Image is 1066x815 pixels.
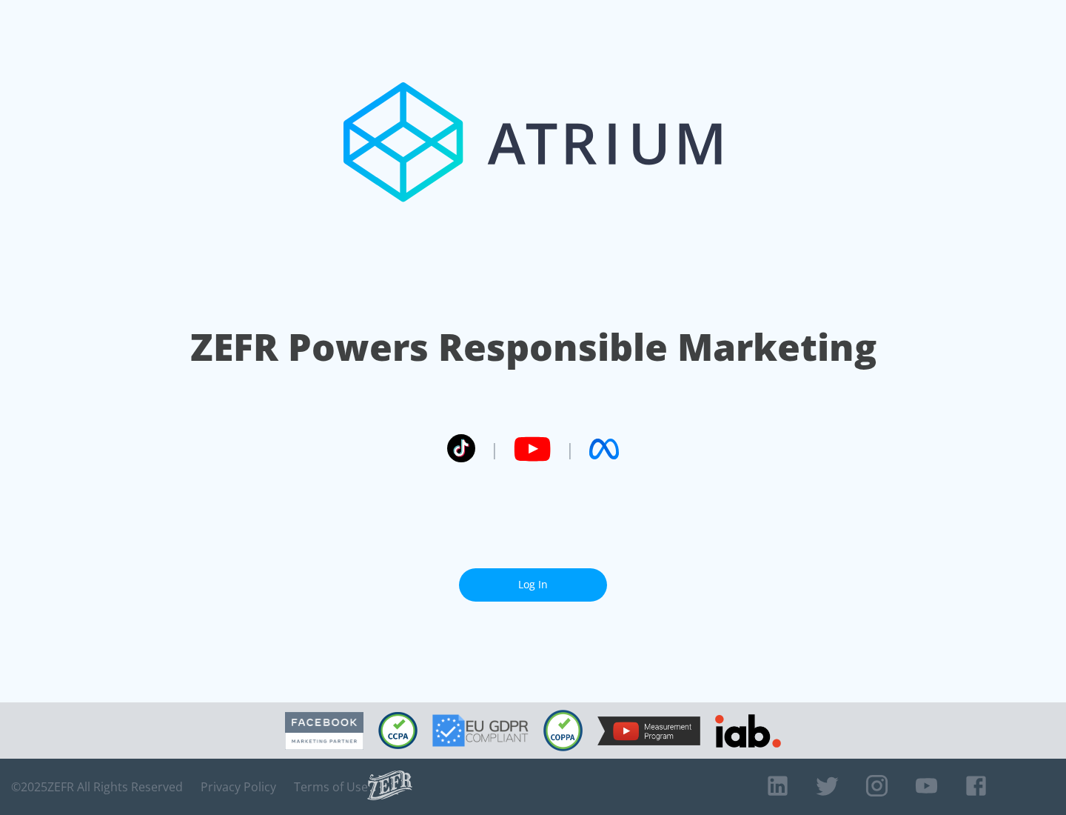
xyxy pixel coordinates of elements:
img: IAB [715,714,781,748]
span: © 2025 ZEFR All Rights Reserved [11,779,183,794]
span: | [566,438,574,460]
img: Facebook Marketing Partner [285,712,363,750]
h1: ZEFR Powers Responsible Marketing [190,322,876,373]
img: CCPA Compliant [378,712,418,749]
img: YouTube Measurement Program [597,716,700,745]
img: COPPA Compliant [543,710,583,751]
a: Terms of Use [294,779,368,794]
a: Log In [459,568,607,602]
img: GDPR Compliant [432,714,529,747]
span: | [490,438,499,460]
a: Privacy Policy [201,779,276,794]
